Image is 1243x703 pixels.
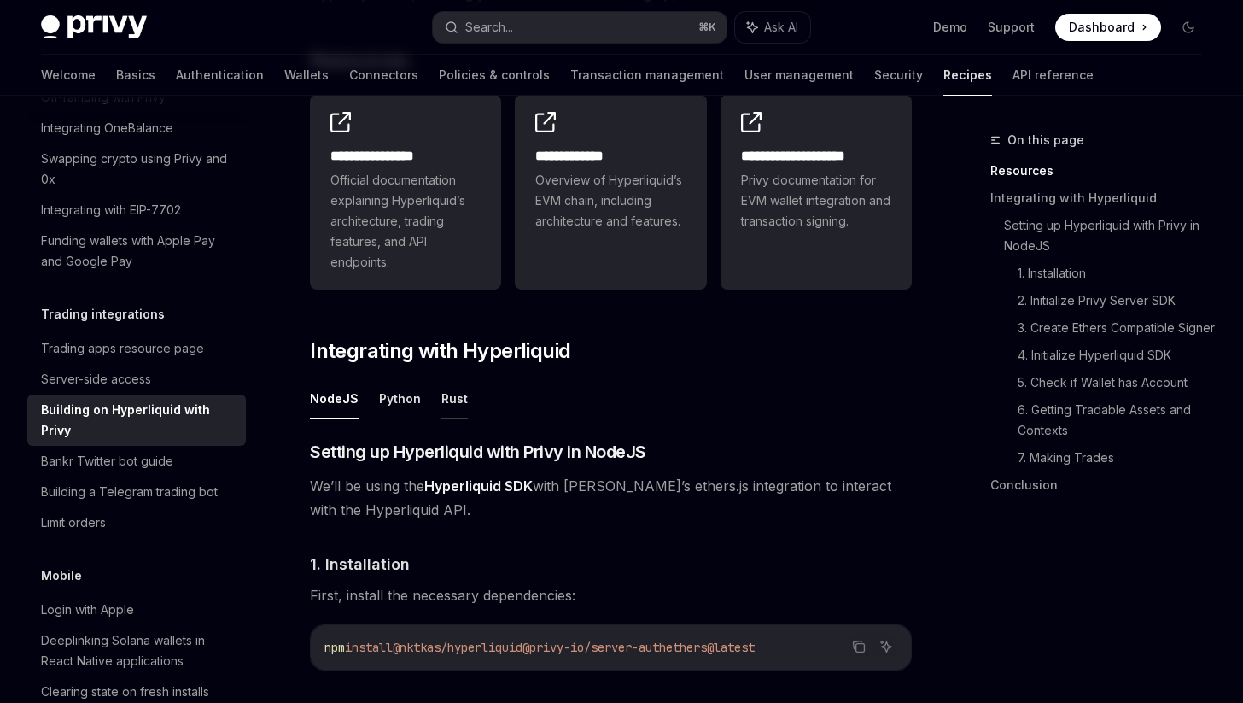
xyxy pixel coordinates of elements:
[1012,55,1094,96] a: API reference
[874,55,923,96] a: Security
[1007,130,1084,150] span: On this page
[875,636,897,658] button: Ask AI
[41,451,173,472] div: Bankr Twitter bot guide
[1018,369,1216,396] a: 5. Check if Wallet has Account
[330,170,481,272] span: Official documentation explaining Hyperliquid’s architecture, trading features, and API endpoints.
[41,400,236,441] div: Building on Hyperliquid with Privy
[310,337,570,365] span: Integrating with Hyperliquid
[1018,287,1216,314] a: 2. Initialize Privy Server SDK
[27,364,246,395] a: Server-side access
[41,55,96,96] a: Welcome
[41,304,165,325] h5: Trading integrations
[27,446,246,477] a: Bankr Twitter bot guide
[41,600,134,620] div: Login with Apple
[698,21,716,34] span: ⌘ K
[310,553,410,576] span: 1. Installation
[41,630,236,671] div: Deeplinking Solana wallets in React Native applications
[41,338,204,359] div: Trading apps resource page
[27,113,246,144] a: Integrating OneBalance
[424,477,533,495] a: Hyperliquid SDK
[535,170,686,231] span: Overview of Hyperliquid’s EVM chain, including architecture and features.
[379,378,421,419] button: Python
[1018,314,1216,342] a: 3. Create Ethers Compatible Signer
[41,231,236,272] div: Funding wallets with Apple Pay and Google Pay
[176,55,264,96] a: Authentication
[41,118,173,138] div: Integrating OneBalance
[27,477,246,507] a: Building a Telegram trading bot
[764,19,798,36] span: Ask AI
[465,17,513,38] div: Search...
[41,565,82,586] h5: Mobile
[1018,342,1216,369] a: 4. Initialize Hyperliquid SDK
[41,369,151,390] div: Server-side access
[990,472,1216,499] a: Conclusion
[990,185,1216,212] a: Integrating with Hyperliquid
[349,55,418,96] a: Connectors
[284,55,329,96] a: Wallets
[666,640,755,655] span: ethers@latest
[41,15,147,39] img: dark logo
[310,95,501,290] a: **** **** **** *Official documentation explaining Hyperliquid’s architecture, trading features, a...
[441,378,468,419] button: Rust
[310,583,912,607] span: First, install the necessary dependencies:
[41,149,236,190] div: Swapping crypto using Privy and 0x
[345,640,393,655] span: install
[848,636,870,658] button: Copy the contents from the code block
[721,95,912,290] a: **** **** **** *****Privy documentation for EVM wallet integration and transaction signing.
[27,195,246,226] a: Integrating with EIP-7702
[310,440,646,464] span: Setting up Hyperliquid with Privy in NodeJS
[27,625,246,677] a: Deeplinking Solana wallets in React Native applications
[27,395,246,446] a: Building on Hyperliquid with Privy
[41,682,209,702] div: Clearing state on fresh installs
[1004,212,1216,260] a: Setting up Hyperliquid with Privy in NodeJS
[27,333,246,364] a: Trading apps resource page
[943,55,992,96] a: Recipes
[116,55,155,96] a: Basics
[1055,14,1161,41] a: Dashboard
[433,12,727,43] button: Search...⌘K
[27,507,246,538] a: Limit orders
[27,144,246,195] a: Swapping crypto using Privy and 0x
[735,12,810,43] button: Ask AI
[324,640,345,655] span: npm
[515,95,706,290] a: **** **** ***Overview of Hyperliquid’s EVM chain, including architecture and features.
[988,19,1035,36] a: Support
[1018,260,1216,287] a: 1. Installation
[570,55,724,96] a: Transaction management
[1069,19,1135,36] span: Dashboard
[310,474,912,522] span: We’ll be using the with [PERSON_NAME]’s ethers.js integration to interact with the Hyperliquid API.
[393,640,522,655] span: @nktkas/hyperliquid
[1175,14,1202,41] button: Toggle dark mode
[27,226,246,277] a: Funding wallets with Apple Pay and Google Pay
[27,595,246,625] a: Login with Apple
[41,482,218,502] div: Building a Telegram trading bot
[741,170,891,231] span: Privy documentation for EVM wallet integration and transaction signing.
[522,640,666,655] span: @privy-io/server-auth
[1018,444,1216,472] a: 7. Making Trades
[933,19,967,36] a: Demo
[990,157,1216,185] a: Resources
[41,513,106,533] div: Limit orders
[310,378,359,419] button: NodeJS
[41,200,181,220] div: Integrating with EIP-7702
[1018,396,1216,444] a: 6. Getting Tradable Assets and Contexts
[439,55,550,96] a: Policies & controls
[744,55,854,96] a: User management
